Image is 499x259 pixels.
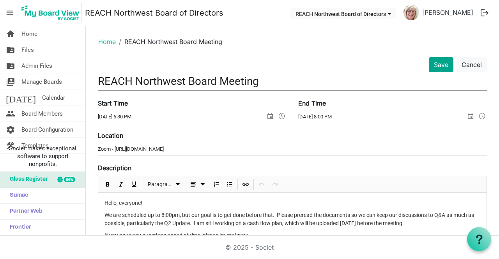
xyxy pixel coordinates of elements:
span: Societ makes exceptional software to support nonprofits. [4,144,82,168]
span: menu [2,5,17,20]
button: Italic [116,180,126,189]
p: We are scheduled up to 8:00pm, but our goal is to get done before that. Please preread the docume... [104,211,480,227]
button: Insert Link [241,180,251,189]
span: Board Members [21,106,63,122]
button: Bold [103,180,113,189]
span: select [466,111,475,121]
a: My Board View Logo [19,3,85,23]
span: select [265,111,275,121]
span: Sumac [6,188,28,203]
a: REACH Northwest Board of Directors [85,5,223,21]
img: xNcca4RRyg0UDEizl6vavh_oV_zajZ-egsVvuq0KMR1dYo1R1Y746B5yP5oX2tHc_nlwffgkDc68gwoorz6olQ_thumb.png [403,5,419,20]
span: settings [6,122,15,137]
span: Files [21,42,34,58]
button: Cancel [457,57,487,72]
button: Paragraph dropdownbutton [145,180,184,189]
span: home [6,26,15,42]
div: Formats [143,176,185,192]
span: Calendar [42,90,65,106]
span: Templates [21,138,49,153]
div: Bulleted List [223,176,236,192]
label: Description [98,163,131,173]
a: © 2025 - Societ [225,243,274,251]
button: dropdownbutton [186,180,209,189]
label: Start Time [98,99,128,108]
span: Partner Web [6,204,42,219]
div: Bold [101,176,114,192]
span: Admin Files [21,58,52,74]
span: Manage Boards [21,74,62,90]
span: construction [6,138,15,153]
li: REACH Northwest Board Meeting [116,37,222,46]
button: Save [429,57,453,72]
span: [DATE] [6,90,36,106]
p: Hello, everyone! [104,199,480,207]
div: Alignments [185,176,210,192]
span: folder_shared [6,58,15,74]
img: My Board View Logo [19,3,82,23]
button: REACH Northwest Board of Directors dropdownbutton [290,8,396,19]
button: logout [476,5,493,21]
div: Insert Link [239,176,252,192]
span: folder_shared [6,42,15,58]
div: Numbered List [210,176,223,192]
label: Location [98,131,123,140]
input: Title [98,72,487,90]
a: Home [98,38,116,46]
button: Underline [129,180,140,189]
span: people [6,106,15,122]
div: new [64,177,75,182]
a: [PERSON_NAME] [419,5,476,20]
span: Paragraph [148,180,173,189]
button: Numbered List [211,180,222,189]
button: Bulleted List [225,180,235,189]
span: Home [21,26,37,42]
label: End Time [298,99,326,108]
div: Italic [114,176,127,192]
span: Frontier [6,220,31,235]
div: Underline [127,176,141,192]
span: Glass Register [6,172,48,187]
p: If you have any questions ahead of time, please let me know. [104,231,480,240]
span: switch_account [6,74,15,90]
span: Board Configuration [21,122,73,137]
